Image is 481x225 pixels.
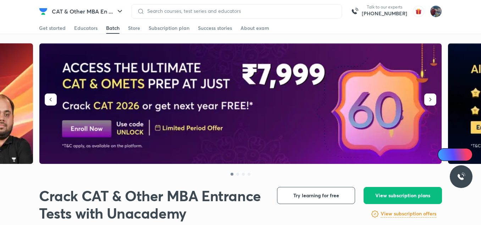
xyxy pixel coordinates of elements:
a: Educators [74,22,98,34]
button: View subscription plans [364,187,442,204]
img: ttu [457,172,465,181]
h6: View subscription offers [381,210,436,218]
button: Try learning for free [277,187,355,204]
div: Store [128,25,140,32]
img: Icon [442,152,448,157]
span: Ai Doubts [449,152,468,157]
a: About exam [240,22,269,34]
a: Ai Doubts [438,148,472,161]
div: Educators [74,25,98,32]
a: Success stories [198,22,232,34]
a: [PHONE_NUMBER] [362,10,407,17]
div: About exam [240,25,269,32]
img: Prashant saluja [430,5,442,17]
img: call-us [348,4,362,18]
span: Try learning for free [293,192,339,199]
div: Batch [106,25,120,32]
input: Search courses, test series and educators [144,8,336,14]
div: Get started [39,25,66,32]
img: avatar [413,6,424,17]
a: Store [128,22,140,34]
div: Success stories [198,25,232,32]
div: Subscription plan [149,25,189,32]
button: CAT & Other MBA En ... [48,4,128,18]
h1: Crack CAT & Other MBA Entrance Tests with Unacademy [39,187,266,222]
img: Company Logo [39,7,48,16]
a: Batch [106,22,120,34]
a: Get started [39,22,66,34]
a: View subscription offers [381,210,436,218]
span: View subscription plans [375,192,430,199]
a: Subscription plan [149,22,189,34]
p: Talk to our experts [362,4,407,10]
